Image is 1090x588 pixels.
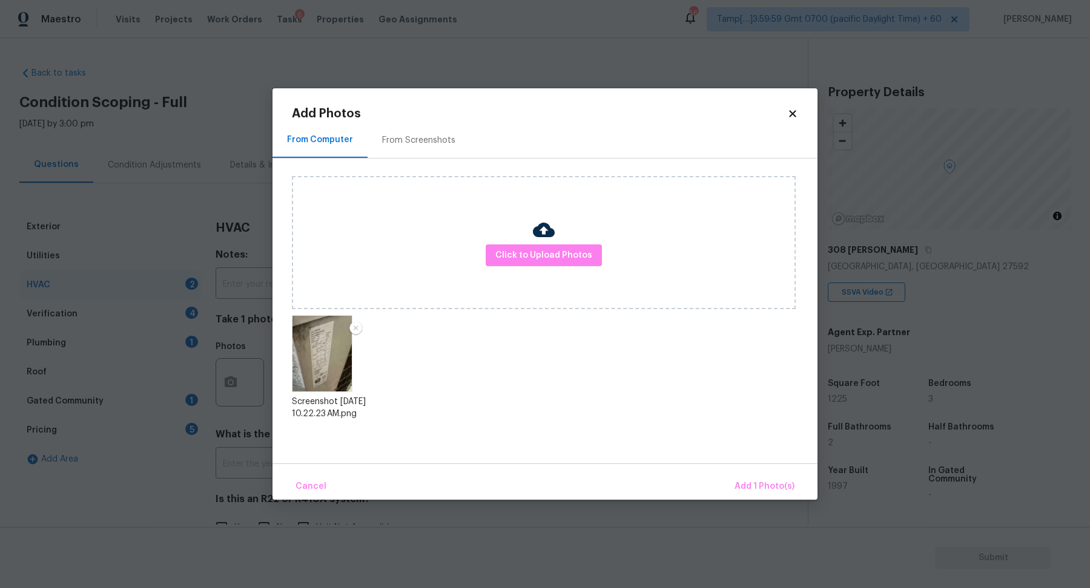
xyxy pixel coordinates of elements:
[382,134,455,146] div: From Screenshots
[495,248,592,263] span: Click to Upload Photos
[291,474,331,500] button: Cancel
[292,396,369,420] div: Screenshot [DATE] 10.22.23 AM.png
[287,134,353,146] div: From Computer
[486,244,602,267] button: Click to Upload Photos
[533,219,555,241] img: Cloud Upload Icon
[292,108,787,120] h2: Add Photos
[730,474,799,500] button: Add 1 Photo(s)
[296,479,326,494] span: Cancel
[735,479,794,494] span: Add 1 Photo(s)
